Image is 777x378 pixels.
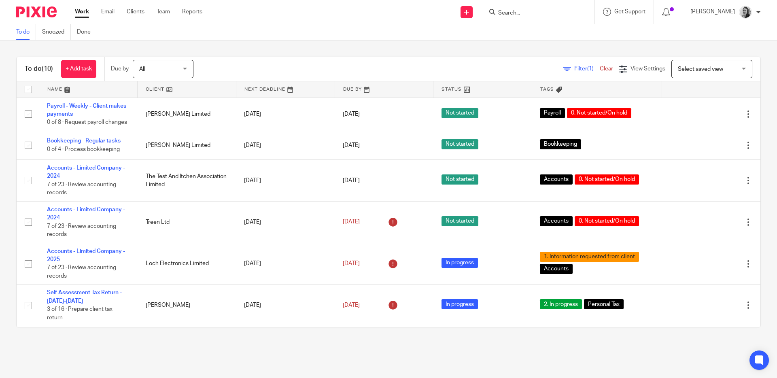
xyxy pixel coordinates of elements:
[442,299,478,309] span: In progress
[575,216,639,226] span: 0. Not started/On hold
[47,103,126,117] a: Payroll - Weekly - Client makes payments
[343,219,360,225] span: [DATE]
[540,174,573,185] span: Accounts
[343,261,360,266] span: [DATE]
[157,8,170,16] a: Team
[47,138,121,144] a: Bookkeeping - Regular tasks
[47,306,113,321] span: 3 of 16 · Prepare client tax return
[442,216,478,226] span: Not started
[343,302,360,308] span: [DATE]
[139,66,145,72] span: All
[236,160,335,202] td: [DATE]
[47,265,116,279] span: 7 of 23 · Review accounting records
[25,65,53,73] h1: To do
[47,147,120,152] span: 0 of 4 · Process bookkeeping
[138,326,236,368] td: [PERSON_NAME]
[101,8,115,16] a: Email
[442,258,478,268] span: In progress
[138,98,236,131] td: [PERSON_NAME] Limited
[574,66,600,72] span: Filter
[690,8,735,16] p: [PERSON_NAME]
[678,66,723,72] span: Select saved view
[739,6,752,19] img: IMG-0056.JPG
[182,8,202,16] a: Reports
[343,178,360,183] span: [DATE]
[343,111,360,117] span: [DATE]
[631,66,665,72] span: View Settings
[138,131,236,159] td: [PERSON_NAME] Limited
[540,264,573,274] span: Accounts
[47,207,125,221] a: Accounts - Limited Company - 2024
[138,243,236,285] td: Loch Electronics Limited
[236,326,335,368] td: [DATE]
[236,98,335,131] td: [DATE]
[540,252,639,262] span: 1. Information requested from client
[236,285,335,326] td: [DATE]
[540,299,582,309] span: 2. In progress
[540,87,554,91] span: Tags
[540,139,581,149] span: Bookkeeping
[236,131,335,159] td: [DATE]
[42,66,53,72] span: (10)
[567,108,631,118] span: 0. Not started/On hold
[47,119,127,125] span: 0 of 8 · Request payroll changes
[47,248,125,262] a: Accounts - Limited Company - 2025
[540,108,565,118] span: Payroll
[47,223,116,238] span: 7 of 23 · Review accounting records
[236,243,335,285] td: [DATE]
[343,142,360,148] span: [DATE]
[47,290,122,304] a: Self Assessment Tax Return - [DATE]-[DATE]
[47,165,125,179] a: Accounts - Limited Company - 2024
[138,285,236,326] td: [PERSON_NAME]
[442,174,478,185] span: Not started
[442,139,478,149] span: Not started
[138,201,236,243] td: Treen Ltd
[600,66,613,72] a: Clear
[540,216,573,226] span: Accounts
[575,174,639,185] span: 0. Not started/On hold
[497,10,570,17] input: Search
[16,6,57,17] img: Pixie
[61,60,96,78] a: + Add task
[47,182,116,196] span: 7 of 23 · Review accounting records
[127,8,144,16] a: Clients
[236,201,335,243] td: [DATE]
[42,24,71,40] a: Snoozed
[75,8,89,16] a: Work
[77,24,97,40] a: Done
[111,65,129,73] p: Due by
[584,299,624,309] span: Personal Tax
[138,160,236,202] td: The Test And Itchen Association Limited
[587,66,594,72] span: (1)
[16,24,36,40] a: To do
[614,9,645,15] span: Get Support
[442,108,478,118] span: Not started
